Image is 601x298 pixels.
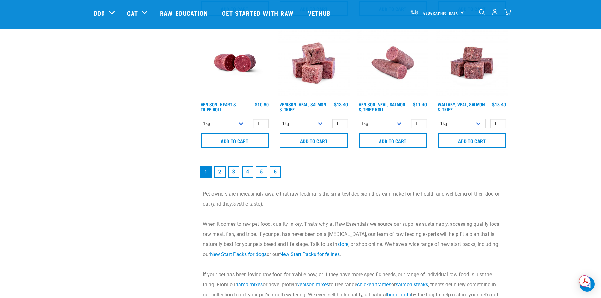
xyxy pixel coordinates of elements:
[94,8,105,18] a: Dog
[228,166,239,178] a: Goto page 3
[438,103,485,110] a: Wallaby, Veal, Salmon & Tripe
[359,103,405,110] a: Venison, Veal, Salmon & Tripe Roll
[199,27,271,99] img: Raw Essentials Venison Heart & Tripe Hypoallergenic Raw Pet Food Bulk Roll Unwrapped
[278,27,350,99] img: Venison Veal Salmon Tripe 1621
[253,119,269,129] input: 1
[210,251,267,257] a: New Start Packs for dogs
[232,201,241,207] em: love
[357,282,391,288] a: chicken frames
[256,166,267,178] a: Goto page 5
[201,103,237,110] a: Venison, Heart & Tripe Roll
[413,102,427,107] div: $11.40
[297,282,329,288] a: venison mixes
[199,165,508,179] nav: pagination
[203,189,504,209] p: Pet owners are increasingly aware that raw feeding is the smartest decision they can make for the...
[357,27,429,99] img: Venison Veal Salmon Tripe 1651
[359,133,427,148] input: Add to cart
[411,119,427,129] input: 1
[216,0,302,26] a: Get started with Raw
[334,102,348,107] div: $13.40
[337,241,348,247] a: store
[201,133,269,148] input: Add to cart
[387,292,411,298] a: bone broth
[280,133,348,148] input: Add to cart
[302,0,339,26] a: Vethub
[270,166,281,178] a: Goto page 6
[396,282,428,288] a: salmon steaks
[422,12,460,14] span: [GEOGRAPHIC_DATA]
[255,102,269,107] div: $10.90
[127,8,138,18] a: Cat
[479,9,485,15] img: home-icon-1@2x.png
[504,9,511,15] img: home-icon@2x.png
[200,166,212,178] a: Page 1
[280,103,326,110] a: Venison, Veal, Salmon & Tripe
[332,119,348,129] input: 1
[242,166,253,178] a: Goto page 4
[154,0,215,26] a: Raw Education
[280,251,340,257] a: New Start Packs for felines
[436,27,508,99] img: Wallaby Veal Salmon Tripe 1642
[410,9,419,15] img: van-moving.png
[492,102,506,107] div: $13.40
[237,282,263,288] a: lamb mixes
[492,9,498,15] img: user.png
[214,166,226,178] a: Goto page 2
[490,119,506,129] input: 1
[438,133,506,148] input: Add to cart
[203,219,504,260] p: When it comes to raw pet food, quality is key. That’s why at Raw Essentials we source our supplie...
